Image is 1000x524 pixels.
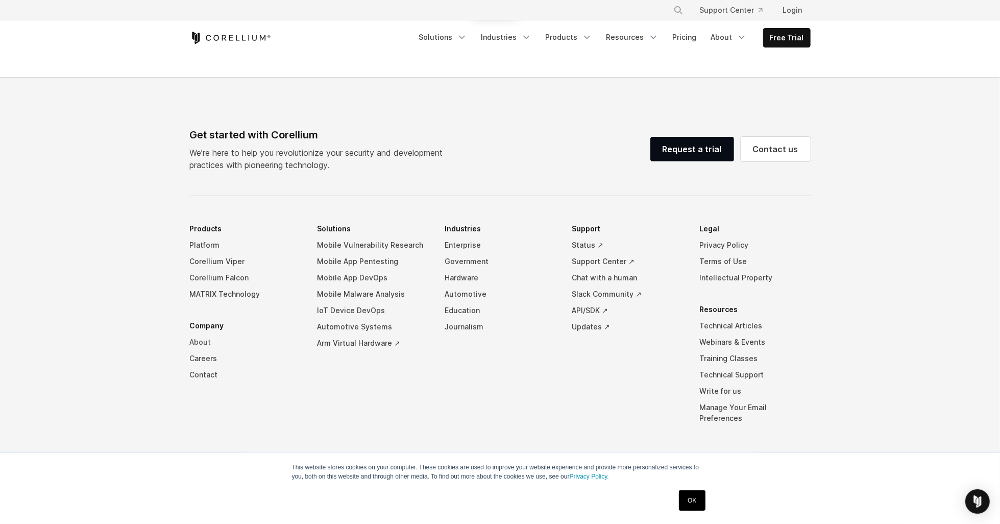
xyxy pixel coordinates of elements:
[190,147,451,171] p: We’re here to help you revolutionize your security and development practices with pioneering tech...
[445,253,556,270] a: Government
[475,28,538,46] a: Industries
[699,253,811,270] a: Terms of Use
[699,237,811,253] a: Privacy Policy
[190,367,301,383] a: Contact
[445,237,556,253] a: Enterprise
[650,137,734,161] a: Request a trial
[445,302,556,319] a: Education
[317,270,428,286] a: Mobile App DevOps
[699,350,811,367] a: Training Classes
[965,489,990,514] div: Open Intercom Messenger
[190,350,301,367] a: Careers
[292,463,709,481] p: This website stores cookies on your computer. These cookies are used to improve your website expe...
[190,237,301,253] a: Platform
[699,367,811,383] a: Technical Support
[699,399,811,426] a: Manage Your Email Preferences
[413,28,811,47] div: Navigation Menu
[317,237,428,253] a: Mobile Vulnerability Research
[317,286,428,302] a: Mobile Malware Analysis
[764,29,810,47] a: Free Trial
[572,319,683,335] a: Updates ↗
[540,28,598,46] a: Products
[669,1,688,19] button: Search
[699,270,811,286] a: Intellectual Property
[190,253,301,270] a: Corellium Viper
[190,270,301,286] a: Corellium Falcon
[699,383,811,399] a: Write for us
[741,137,811,161] a: Contact us
[190,32,271,44] a: Corellium Home
[572,253,683,270] a: Support Center ↗
[692,1,771,19] a: Support Center
[699,318,811,334] a: Technical Articles
[661,1,811,19] div: Navigation Menu
[190,334,301,350] a: About
[445,286,556,302] a: Automotive
[572,237,683,253] a: Status ↗
[317,335,428,351] a: Arm Virtual Hardware ↗
[445,319,556,335] a: Journalism
[190,127,451,142] div: Get started with Corellium
[667,28,703,46] a: Pricing
[699,334,811,350] a: Webinars & Events
[705,28,753,46] a: About
[317,302,428,319] a: IoT Device DevOps
[317,319,428,335] a: Automotive Systems
[572,270,683,286] a: Chat with a human
[570,473,609,480] a: Privacy Policy.
[413,28,473,46] a: Solutions
[775,1,811,19] a: Login
[572,302,683,319] a: API/SDK ↗
[190,221,811,442] div: Navigation Menu
[679,490,705,511] a: OK
[600,28,665,46] a: Resources
[445,270,556,286] a: Hardware
[317,253,428,270] a: Mobile App Pentesting
[190,286,301,302] a: MATRIX Technology
[572,286,683,302] a: Slack Community ↗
